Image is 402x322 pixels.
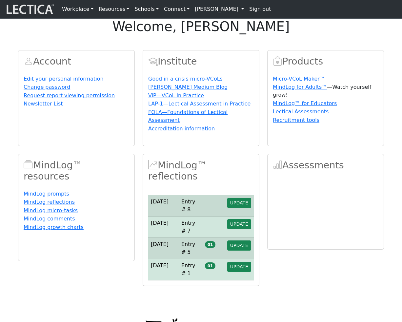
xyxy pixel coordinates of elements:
a: ViP—VCoL in Practice [148,92,204,99]
span: [DATE] [151,241,169,247]
a: Good in a crisis micro-VCoLs [148,76,223,82]
h2: Institute [148,56,254,67]
a: [PERSON_NAME] Medium Blog [148,84,228,90]
a: Resources [96,3,132,16]
span: UPDATE [230,221,248,227]
span: 01 [205,241,215,248]
a: Micro-VCoL Maker™ [273,76,325,82]
button: UPDATE [227,262,251,272]
img: lecticalive [5,3,54,15]
a: MindLog for Adults™ [273,84,327,90]
a: Lectical Assessments [273,108,329,115]
a: Workplace [59,3,96,16]
a: MindLog™ for Educators [273,100,337,106]
span: Assessments [273,160,282,171]
span: Account [24,56,33,67]
span: Products [273,56,282,67]
a: MindLog prompts [24,191,69,197]
td: Entry # 1 [179,259,202,280]
a: Recruitment tools [273,117,319,123]
a: MindLog comments [24,216,75,222]
a: Change password [24,84,70,90]
span: UPDATE [230,243,248,248]
h2: MindLog™ resources [24,160,129,182]
a: MindLog growth charts [24,224,84,230]
td: Entry # 5 [179,237,202,259]
span: MindLog™ resources [24,160,33,171]
h2: MindLog™ reflections [148,160,254,182]
h2: Account [24,56,129,67]
span: UPDATE [230,264,248,269]
a: Newsletter List [24,101,63,107]
h2: Products [273,56,378,67]
a: Schools [132,3,161,16]
button: UPDATE [227,240,251,251]
a: Edit your personal information [24,76,104,82]
button: UPDATE [227,219,251,229]
a: Connect [161,3,192,16]
a: Request report viewing permission [24,92,115,99]
span: [DATE] [151,220,169,226]
a: Sign out [247,3,273,16]
a: FOLA—Foundations of Lectical Assessment [148,109,228,123]
p: —Watch yourself grow! [273,83,378,99]
a: Accreditation information [148,125,215,132]
h2: Assessments [273,160,378,171]
span: [DATE] [151,262,169,269]
span: [DATE] [151,199,169,205]
a: MindLog micro-tasks [24,207,78,214]
button: UPDATE [227,198,251,208]
span: Account [148,56,158,67]
td: Entry # 7 [179,216,202,237]
td: Entry # 8 [179,195,202,217]
td: Entry # 3 [179,280,202,301]
a: LAP-1—Lectical Assessment in Practice [148,101,251,107]
a: MindLog reflections [24,199,75,205]
a: [PERSON_NAME] [192,3,247,16]
span: 01 [205,262,215,269]
span: UPDATE [230,200,248,205]
span: MindLog [148,160,158,171]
